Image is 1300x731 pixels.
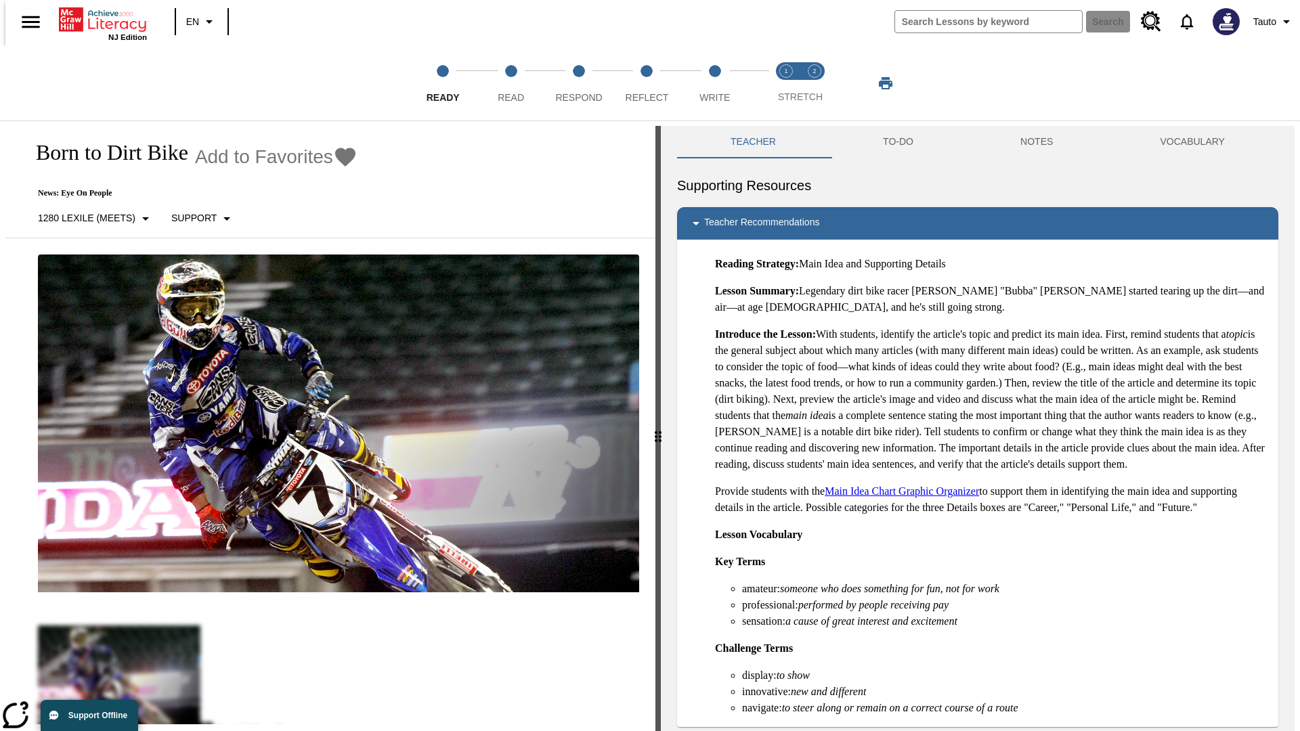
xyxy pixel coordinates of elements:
[677,207,1278,240] div: Teacher Recommendations
[742,667,1267,684] li: display:
[195,146,333,168] span: Add to Favorites
[32,206,159,231] button: Select Lexile, 1280 Lexile (Meets)
[540,46,618,120] button: Respond step 3 of 5
[555,92,602,103] span: Respond
[186,15,199,29] span: EN
[766,46,806,120] button: Stretch Read step 1 of 2
[829,126,967,158] button: TO-DO
[38,211,135,225] p: 1280 Lexile (Meets)
[699,92,730,103] span: Write
[68,711,127,720] span: Support Offline
[715,283,1267,315] p: Legendary dirt bike racer [PERSON_NAME] "Bubba" [PERSON_NAME] started tearing up the dirt—and air...
[715,642,793,654] strong: Challenge Terms
[1248,9,1300,34] button: Profile/Settings
[1169,4,1205,39] a: Notifications
[1253,15,1276,29] span: Tauto
[795,46,834,120] button: Stretch Respond step 2 of 2
[742,613,1267,629] li: sensation:
[498,92,524,103] span: Read
[404,46,482,120] button: Ready step 1 of 5
[626,92,669,103] span: Reflect
[41,700,138,731] button: Support Offline
[777,669,810,681] em: to show
[704,215,819,231] p: Teacher Recommendations
[715,529,802,540] strong: Lesson Vocabulary
[1226,328,1248,340] em: topic
[742,597,1267,613] li: professional:
[715,285,799,296] strong: Lesson Summary:
[22,188,357,198] p: News: Eye On People
[715,483,1267,516] p: Provide students with the to support them in identifying the main idea and supporting details in ...
[742,700,1267,716] li: navigate:
[780,583,999,594] em: someone who does something for fun, not for work
[1133,3,1169,40] a: Resource Center, Will open in new tab
[195,145,357,169] button: Add to Favorites - Born to Dirt Bike
[1106,126,1278,158] button: VOCABULARY
[677,126,1278,158] div: Instructional Panel Tabs
[798,599,949,611] em: performed by people receiving pay
[677,175,1278,196] h6: Supporting Resources
[784,68,787,74] text: 1
[676,46,754,120] button: Write step 5 of 5
[791,686,866,697] em: new and different
[715,556,765,567] strong: Key Terms
[967,126,1106,158] button: NOTES
[59,5,147,41] div: Home
[825,485,979,497] a: Main Idea Chart Graphic Organizer
[171,211,217,225] p: Support
[1205,4,1248,39] button: Select a new avatar
[864,71,907,95] button: Print
[782,702,1018,713] em: to steer along or remain on a correct course of a route
[38,254,639,593] img: Motocross racer James Stewart flies through the air on his dirt bike.
[742,581,1267,597] li: amateur:
[471,46,550,120] button: Read step 2 of 5
[5,126,655,724] div: reading
[180,9,223,34] button: Language: EN, Select a language
[785,615,957,627] em: a cause of great interest and excitement
[895,11,1082,32] input: search field
[742,684,1267,700] li: innovative:
[715,258,799,269] strong: Reading Strategy:
[427,92,460,103] span: Ready
[22,140,188,165] h1: Born to Dirt Bike
[715,326,1267,472] p: With students, identify the article's topic and predict its main idea. First, remind students tha...
[715,328,816,340] strong: Introduce the Lesson:
[715,256,1267,272] p: Main Idea and Supporting Details
[11,2,51,42] button: Open side menu
[785,409,829,421] em: main idea
[108,33,147,41] span: NJ Edition
[661,126,1295,731] div: activity
[812,68,816,74] text: 2
[1213,8,1240,35] img: Avatar
[607,46,686,120] button: Reflect step 4 of 5
[778,91,823,102] span: STRETCH
[166,206,240,231] button: Scaffolds, Support
[655,126,661,731] div: Press Enter or Spacebar and then press right and left arrow keys to move the slider
[677,126,829,158] button: Teacher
